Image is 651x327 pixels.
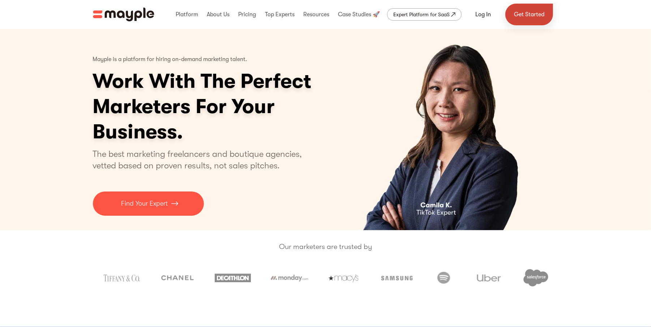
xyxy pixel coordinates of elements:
[387,8,462,21] a: Expert Platform for SaaS
[263,3,296,26] div: Top Experts
[467,6,500,23] a: Log In
[121,199,168,208] p: Find Your Expert
[93,69,368,145] h1: Work With The Perfect Marketers For Your Business.
[174,3,200,26] div: Platform
[236,3,258,26] div: Pricing
[93,8,154,21] a: home
[93,51,248,69] p: Mayple is a platform for hiring on-demand marketing talent.
[333,29,558,230] div: carousel
[393,10,450,19] div: Expert Platform for SaaS
[93,192,204,216] a: Find Your Expert
[301,3,331,26] div: Resources
[205,3,231,26] div: About Us
[333,29,558,230] div: 2 of 4
[505,4,553,25] a: Get Started
[93,148,311,171] p: The best marketing freelancers and boutique agencies, vetted based on proven results, not sales p...
[93,8,154,21] img: Mayple logo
